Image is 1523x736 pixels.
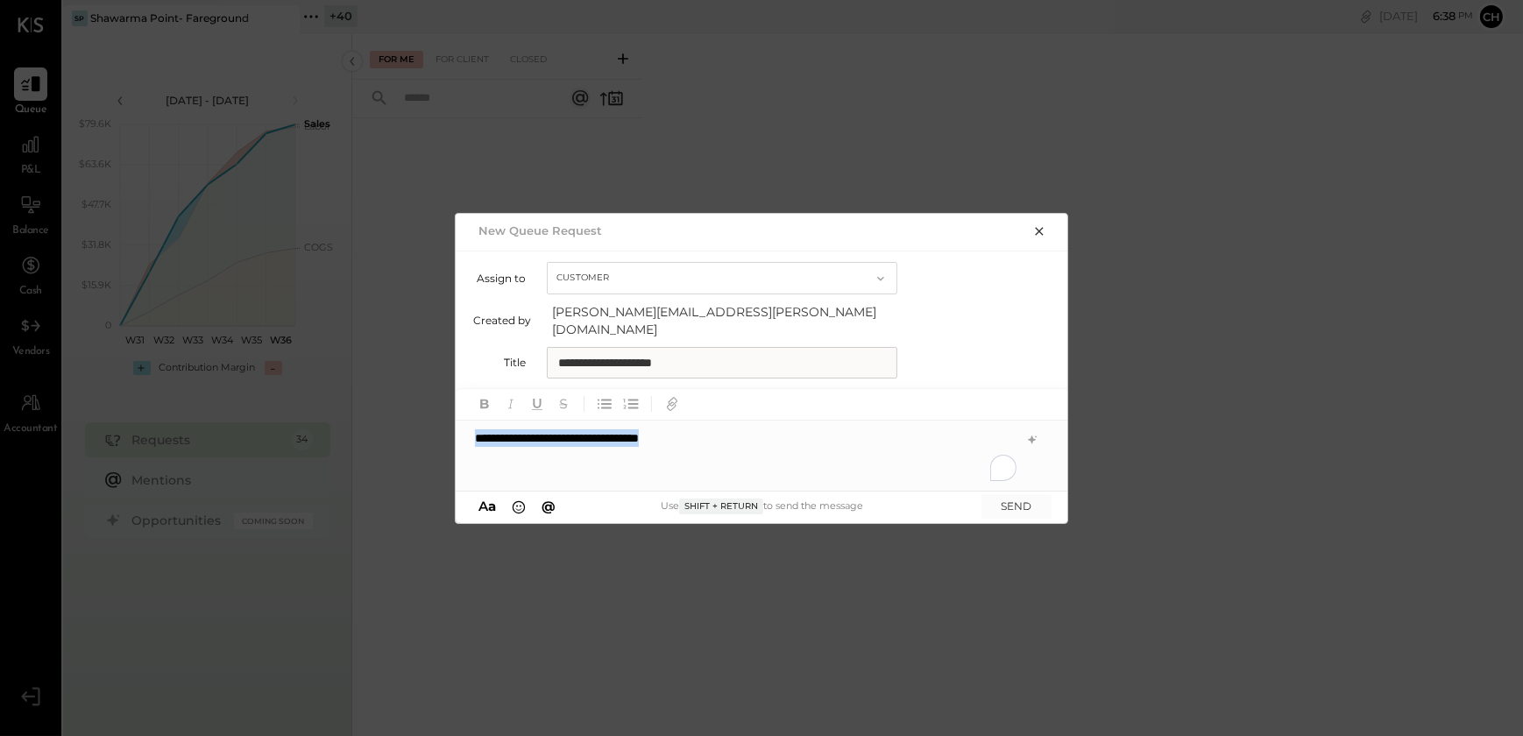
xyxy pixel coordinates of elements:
[488,498,496,514] span: a
[473,393,496,415] button: Bold
[981,494,1052,518] button: SEND
[542,498,556,514] span: @
[478,223,602,237] h2: New Queue Request
[536,497,561,516] button: @
[679,499,763,514] span: Shift + Return
[552,303,903,338] span: [PERSON_NAME][EMAIL_ADDRESS][PERSON_NAME][DOMAIN_NAME]
[473,356,526,369] label: Title
[526,393,549,415] button: Underline
[620,393,642,415] button: Ordered List
[547,262,897,294] button: Customer
[473,272,526,285] label: Assign to
[560,499,964,514] div: Use to send the message
[473,497,501,516] button: Aa
[499,393,522,415] button: Italic
[473,314,531,327] label: Created by
[552,393,575,415] button: Strikethrough
[593,393,616,415] button: Unordered List
[661,393,684,415] button: Add URL
[456,421,1069,491] div: To enrich screen reader interactions, please activate Accessibility in Grammarly extension settings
